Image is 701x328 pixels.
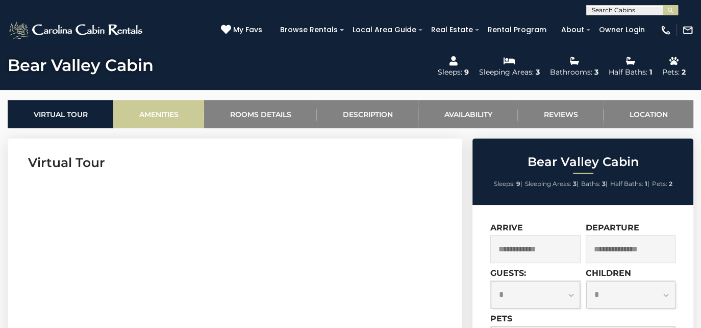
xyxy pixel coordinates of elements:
[494,177,522,191] li: |
[586,268,631,278] label: Children
[525,177,579,191] li: |
[573,180,577,188] strong: 3
[586,223,639,232] label: Departure
[525,180,571,188] span: Sleeping Areas:
[556,22,589,38] a: About
[660,25,671,36] img: phone-regular-white.png
[604,100,693,128] a: Location
[490,223,523,232] label: Arrive
[426,22,478,38] a: Real Estate
[516,180,520,188] strong: 9
[645,180,647,188] strong: 1
[682,25,693,36] img: mail-regular-white.png
[602,180,606,188] strong: 3
[652,180,667,188] span: Pets:
[490,314,512,323] label: Pets
[581,177,608,191] li: |
[418,100,518,128] a: Availability
[610,180,643,188] span: Half Baths:
[483,22,552,38] a: Rental Program
[518,100,604,128] a: Reviews
[610,177,649,191] li: |
[204,100,317,128] a: Rooms Details
[494,180,515,188] span: Sleeps:
[28,154,442,172] h3: Virtual Tour
[233,25,262,35] span: My Favs
[8,20,145,40] img: White-1-2.png
[275,22,343,38] a: Browse Rentals
[113,100,204,128] a: Amenities
[317,100,418,128] a: Description
[669,180,672,188] strong: 2
[594,22,650,38] a: Owner Login
[221,25,265,36] a: My Favs
[581,180,600,188] span: Baths:
[475,155,691,169] h2: Bear Valley Cabin
[8,100,113,128] a: Virtual Tour
[490,268,526,278] label: Guests:
[347,22,421,38] a: Local Area Guide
